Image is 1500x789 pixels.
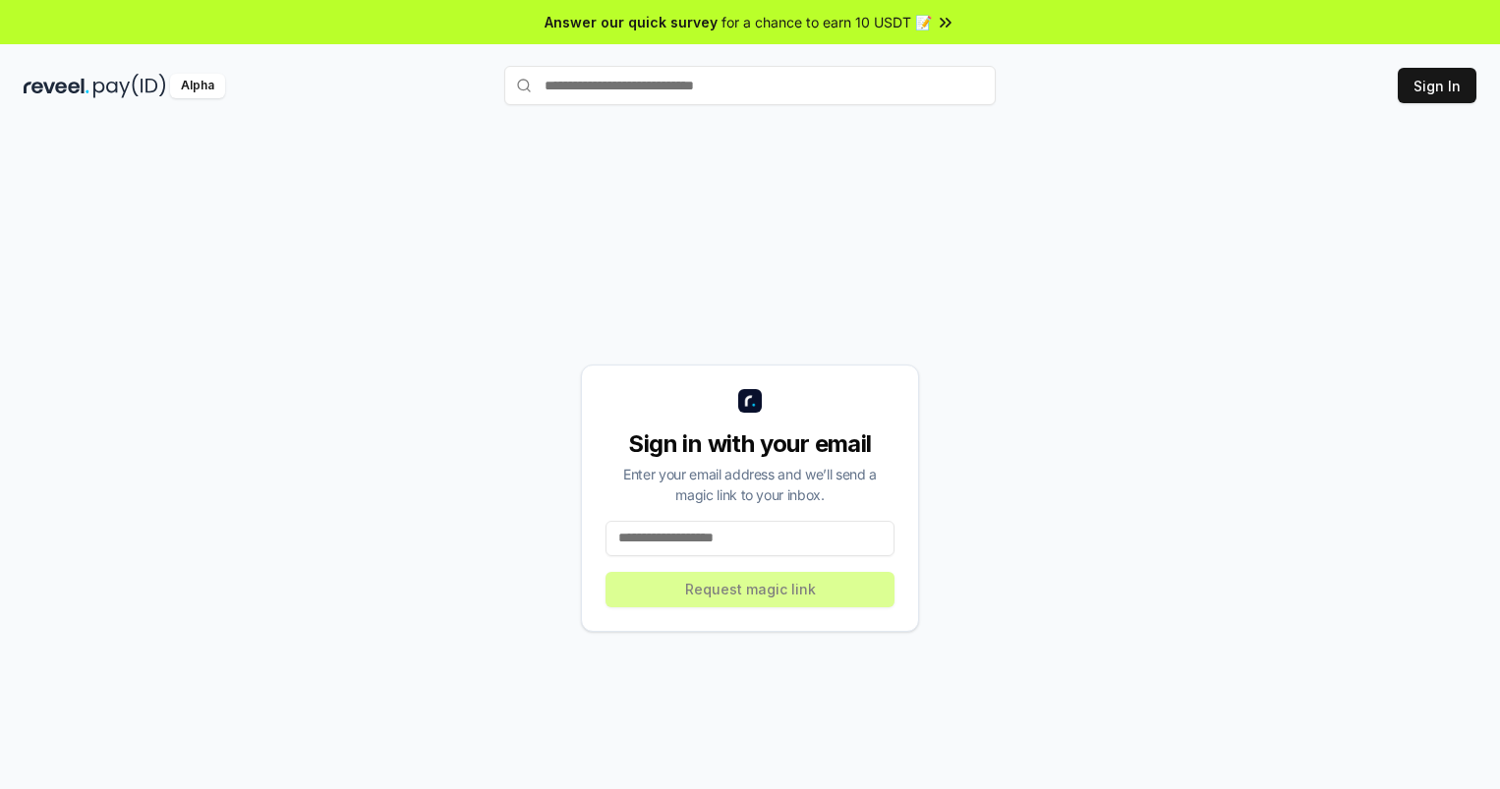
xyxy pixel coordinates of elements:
div: Enter your email address and we’ll send a magic link to your inbox. [606,464,894,505]
span: for a chance to earn 10 USDT 📝 [721,12,932,32]
div: Alpha [170,74,225,98]
button: Sign In [1398,68,1476,103]
span: Answer our quick survey [545,12,718,32]
img: logo_small [738,389,762,413]
img: reveel_dark [24,74,89,98]
div: Sign in with your email [606,428,894,460]
img: pay_id [93,74,166,98]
